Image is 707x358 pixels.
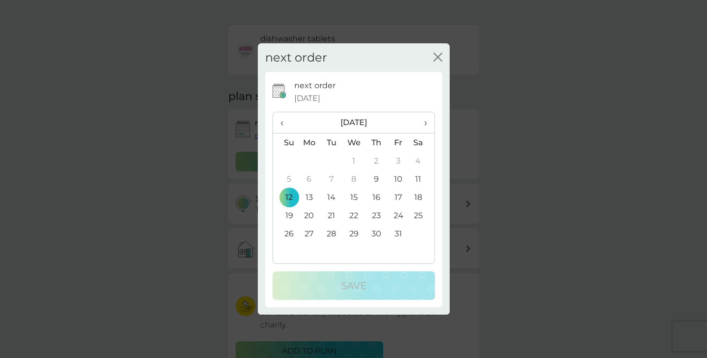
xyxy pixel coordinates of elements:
[342,170,365,188] td: 8
[298,133,321,152] th: Mo
[298,170,321,188] td: 6
[387,170,409,188] td: 10
[365,188,387,206] td: 16
[387,225,409,243] td: 31
[294,92,320,105] span: [DATE]
[342,225,365,243] td: 29
[342,152,365,170] td: 1
[409,152,434,170] td: 4
[320,206,342,225] td: 21
[365,170,387,188] td: 9
[409,133,434,152] th: Sa
[298,206,321,225] td: 20
[342,206,365,225] td: 22
[273,170,298,188] td: 5
[298,225,321,243] td: 27
[387,206,409,225] td: 24
[320,188,342,206] td: 14
[298,188,321,206] td: 13
[387,188,409,206] td: 17
[417,112,427,133] span: ›
[387,152,409,170] td: 3
[409,188,434,206] td: 18
[273,188,298,206] td: 12
[409,206,434,225] td: 25
[320,133,342,152] th: Tu
[294,79,336,92] p: next order
[320,170,342,188] td: 7
[409,170,434,188] td: 11
[387,133,409,152] th: Fr
[298,112,410,133] th: [DATE]
[265,51,327,65] h2: next order
[280,112,291,133] span: ‹
[365,225,387,243] td: 30
[365,133,387,152] th: Th
[341,278,367,293] p: Save
[273,133,298,152] th: Su
[342,133,365,152] th: We
[320,225,342,243] td: 28
[342,188,365,206] td: 15
[273,271,435,300] button: Save
[365,206,387,225] td: 23
[433,53,442,63] button: close
[273,206,298,225] td: 19
[365,152,387,170] td: 2
[273,225,298,243] td: 26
